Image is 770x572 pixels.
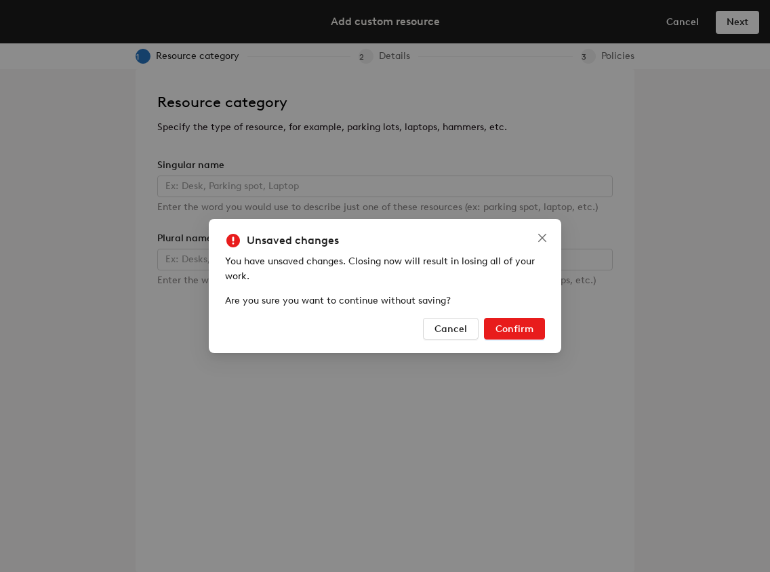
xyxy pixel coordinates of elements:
span: Confirm [495,323,533,335]
span: Cancel [434,323,467,335]
div: You have unsaved changes. Closing now will result in losing all of your work. [225,254,545,284]
span: close [537,232,548,243]
span: Close [531,232,553,243]
div: Are you sure you want to continue without saving? [225,293,545,308]
h5: Unsaved changes [247,232,339,249]
button: Close [531,227,553,249]
button: Confirm [484,318,545,340]
button: Cancel [423,318,479,340]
